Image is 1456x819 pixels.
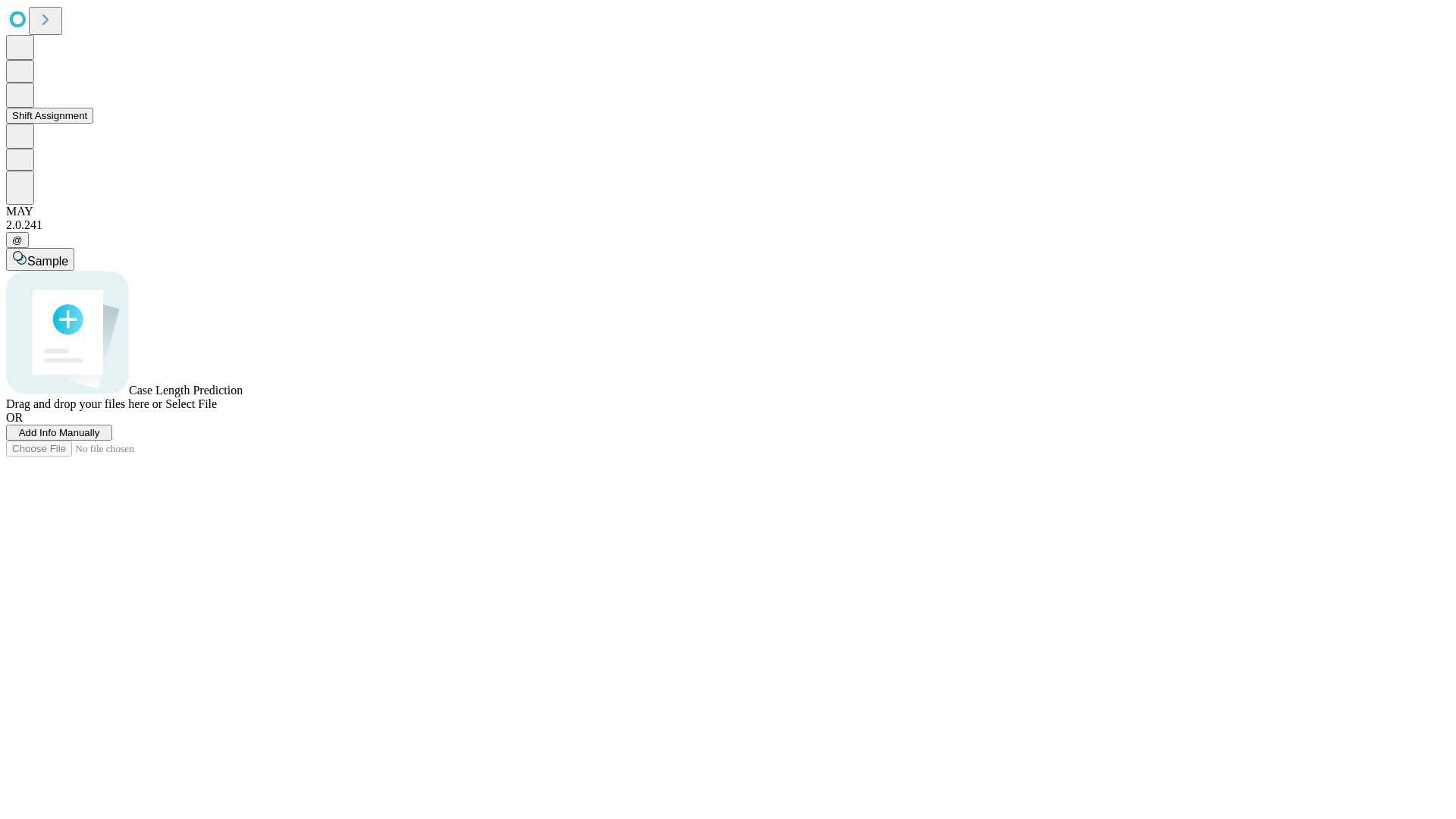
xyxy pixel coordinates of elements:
[12,234,23,246] span: @
[6,425,112,441] button: Add Info Manually
[6,411,23,424] span: OR
[6,218,1450,232] div: 2.0.241
[6,232,29,248] button: @
[6,205,1450,218] div: MAY
[129,384,243,397] span: Case Length Prediction
[6,108,93,124] button: Shift Assignment
[165,397,217,410] span: Select File
[6,248,74,271] button: Sample
[6,397,162,410] span: Drag and drop your files here or
[19,427,100,438] span: Add Info Manually
[27,255,68,268] span: Sample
